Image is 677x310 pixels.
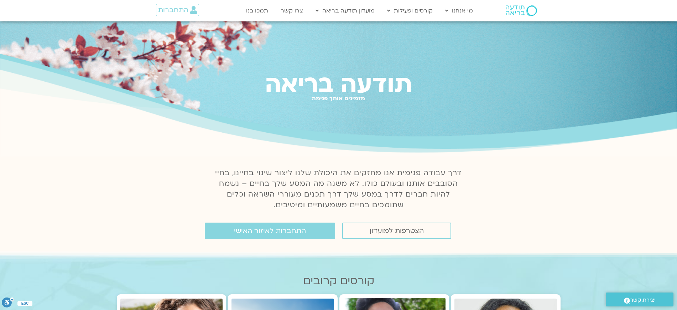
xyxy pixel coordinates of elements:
[277,4,307,17] a: צרו קשר
[156,4,199,16] a: התחברות
[243,4,272,17] a: תמכו בנו
[506,5,537,16] img: תודעה בריאה
[117,275,561,287] h2: קורסים קרובים
[384,4,436,17] a: קורסים ופעילות
[211,168,466,210] p: דרך עבודה פנימית אנו מחזקים את היכולת שלנו ליצור שינוי בחיינו, בחיי הסובבים אותנו ובעולם כולו. לא...
[630,295,656,305] span: יצירת קשר
[442,4,476,17] a: מי אנחנו
[342,223,451,239] a: הצטרפות למועדון
[234,227,306,235] span: התחברות לאיזור האישי
[606,293,673,306] a: יצירת קשר
[370,227,424,235] span: הצטרפות למועדון
[205,223,335,239] a: התחברות לאיזור האישי
[312,4,378,17] a: מועדון תודעה בריאה
[158,6,188,14] span: התחברות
